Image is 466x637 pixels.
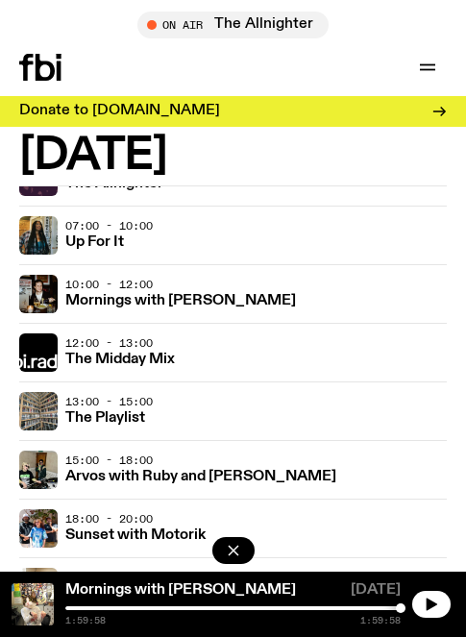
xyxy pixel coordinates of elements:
span: 20:00 - 22:00 [65,570,153,585]
h3: The Midday Mix [65,353,175,367]
button: On AirThe Allnighter [137,12,329,38]
img: A warm film photo of the switch team sitting close together. from left to right: Cedar, Lau, Sand... [19,568,58,606]
span: 18:00 - 20:00 [65,511,153,527]
span: 13:00 - 15:00 [65,394,153,409]
span: 1:59:58 [65,616,106,625]
h3: Mornings with [PERSON_NAME] [65,294,296,308]
a: The Midday Mix [65,349,175,367]
span: Tune in live [159,17,319,32]
span: 10:00 - 12:00 [65,277,153,292]
a: Up For It [65,232,124,250]
img: Ify - a Brown Skin girl with black braided twists, looking up to the side with her tongue stickin... [19,216,58,255]
h3: Up For It [65,235,124,250]
a: The Playlist [65,407,145,426]
a: Mornings with [PERSON_NAME] [65,582,296,598]
a: Arvos with Ruby and [PERSON_NAME] [65,466,336,484]
span: [DATE] [351,583,401,602]
img: Sam blankly stares at the camera, brightly lit by a camera flash wearing a hat collared shirt and... [19,275,58,313]
h3: Donate to [DOMAIN_NAME] [19,104,220,118]
a: Mornings with [PERSON_NAME] [65,290,296,308]
span: 1:59:58 [360,616,401,625]
span: 12:00 - 13:00 [65,335,153,351]
h2: [DATE] [19,135,447,178]
a: Sunset with Motorik [65,525,206,543]
h3: Arvos with Ruby and [PERSON_NAME] [65,470,336,484]
span: 15:00 - 18:00 [65,453,153,468]
h3: Sunset with Motorik [65,528,206,543]
img: A corner shot of the fbi music library [19,392,58,430]
span: 07:00 - 10:00 [65,218,153,233]
img: Andrew, Reenie, and Pat stand in a row, smiling at the camera, in dappled light with a vine leafe... [19,509,58,548]
img: Ruby wears a Collarbones t shirt and pretends to play the DJ decks, Al sings into a pringles can.... [19,451,58,489]
h3: The Playlist [65,411,145,426]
